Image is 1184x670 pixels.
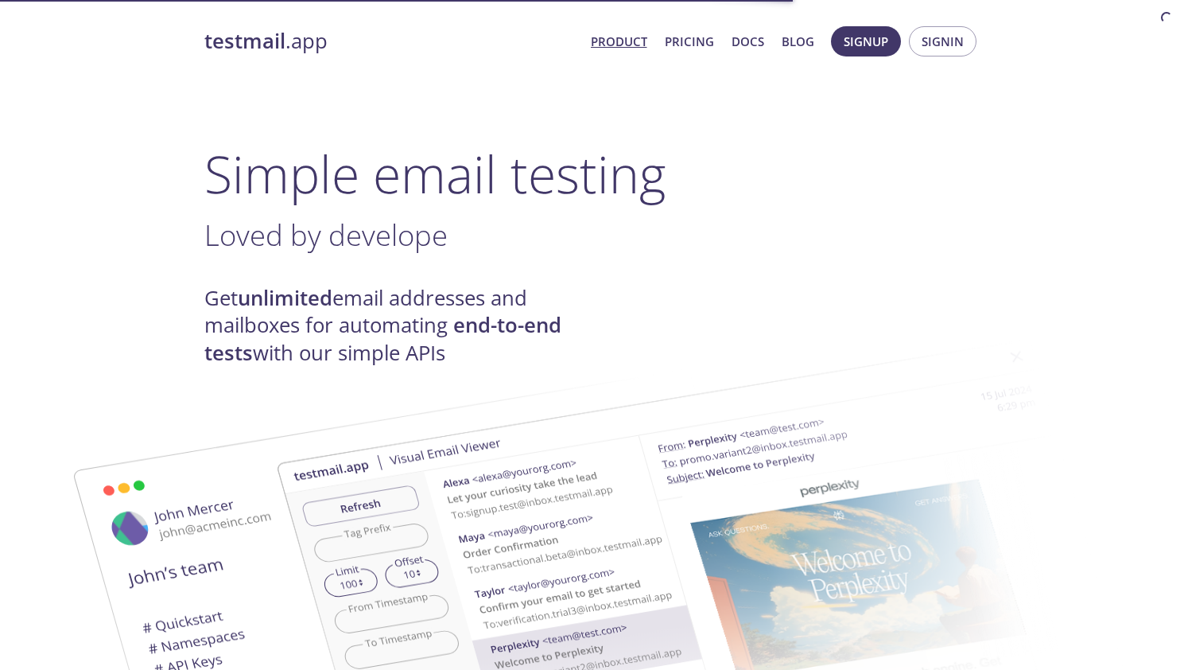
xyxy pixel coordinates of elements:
button: Signup [831,26,901,56]
span: Signup [844,31,888,52]
h4: Get email addresses and mailboxes for automating with our simple APIs [204,285,592,367]
a: Docs [732,31,764,52]
span: Signin [922,31,964,52]
strong: end-to-end tests [204,311,561,366]
a: Product [591,31,647,52]
a: testmail.app [204,28,578,55]
strong: unlimited [238,284,332,312]
a: Blog [782,31,814,52]
a: Pricing [665,31,714,52]
strong: testmail [204,27,285,55]
button: Signin [909,26,976,56]
span: Loved by develope [204,215,448,255]
h1: Simple email testing [204,143,980,205]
